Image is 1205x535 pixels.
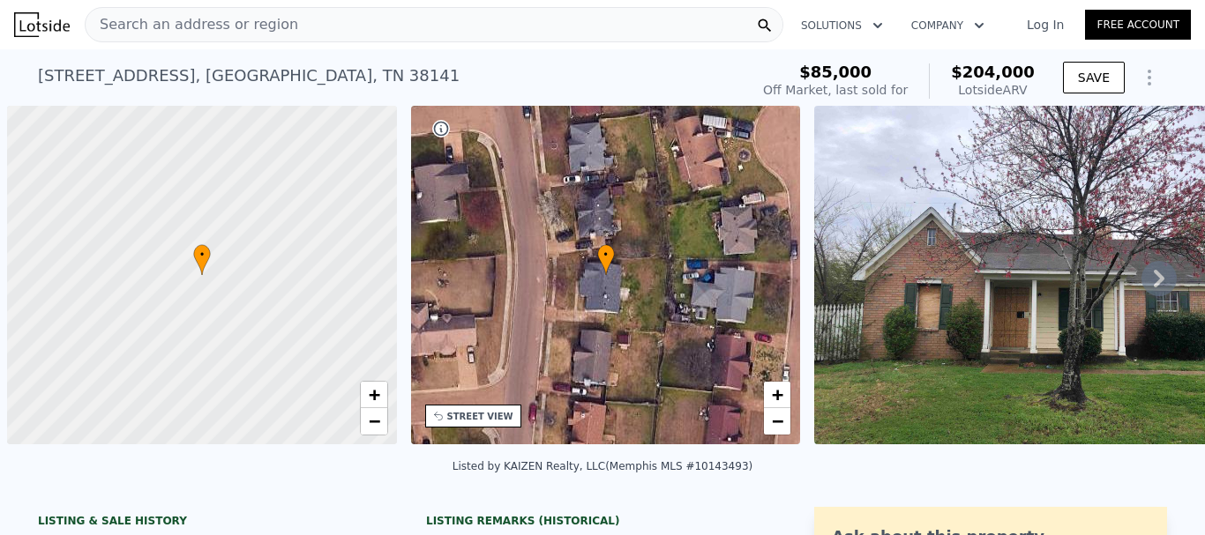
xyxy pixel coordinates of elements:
[764,382,790,408] a: Zoom in
[14,12,70,37] img: Lotside
[597,247,615,263] span: •
[193,244,211,275] div: •
[772,410,783,432] span: −
[1006,16,1085,33] a: Log In
[763,81,908,99] div: Off Market, last sold for
[951,63,1035,81] span: $204,000
[764,408,790,435] a: Zoom out
[361,382,387,408] a: Zoom in
[86,14,298,35] span: Search an address or region
[1132,60,1167,95] button: Show Options
[368,383,379,405] span: +
[368,410,379,432] span: −
[38,514,391,531] div: LISTING & SALE HISTORY
[193,247,211,263] span: •
[799,63,872,81] span: $85,000
[597,244,615,275] div: •
[772,383,783,405] span: +
[1063,62,1125,93] button: SAVE
[426,514,779,528] div: Listing Remarks (Historical)
[951,81,1035,99] div: Lotside ARV
[447,410,513,423] div: STREET VIEW
[361,408,387,435] a: Zoom out
[897,10,999,41] button: Company
[38,63,460,88] div: [STREET_ADDRESS] , [GEOGRAPHIC_DATA] , TN 38141
[787,10,897,41] button: Solutions
[453,460,752,472] div: Listed by KAIZEN Realty, LLC (Memphis MLS #10143493)
[1085,10,1191,40] a: Free Account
